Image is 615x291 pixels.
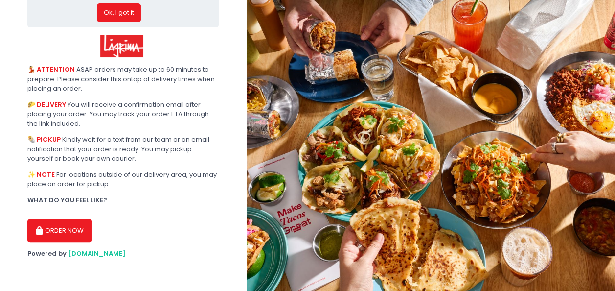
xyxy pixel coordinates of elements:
b: ✨ NOTE [27,170,55,179]
a: [DOMAIN_NAME] [68,249,126,258]
img: Lagrima [99,34,144,58]
div: Kindly wait for a text from our team or an email notification that your order is ready. You may p... [27,135,219,164]
div: You will receive a confirmation email after placing your order. You may track your order ETA thro... [27,100,219,129]
div: Powered by [27,249,219,259]
b: 🌮 DELIVERY [27,100,66,109]
button: ORDER NOW [27,219,92,242]
div: For locations outside of our delivery area, you may place an order for pickup. [27,170,219,189]
b: 🌯 PICKUP [27,135,61,144]
b: 💃 ATTENTION [27,65,75,74]
button: Ok, I got it [97,3,141,22]
div: ASAP orders may take up to 60 minutes to prepare. Please consider this ontop of delivery times wh... [27,65,219,94]
div: WHAT DO YOU FEEL LIKE? [27,195,219,205]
